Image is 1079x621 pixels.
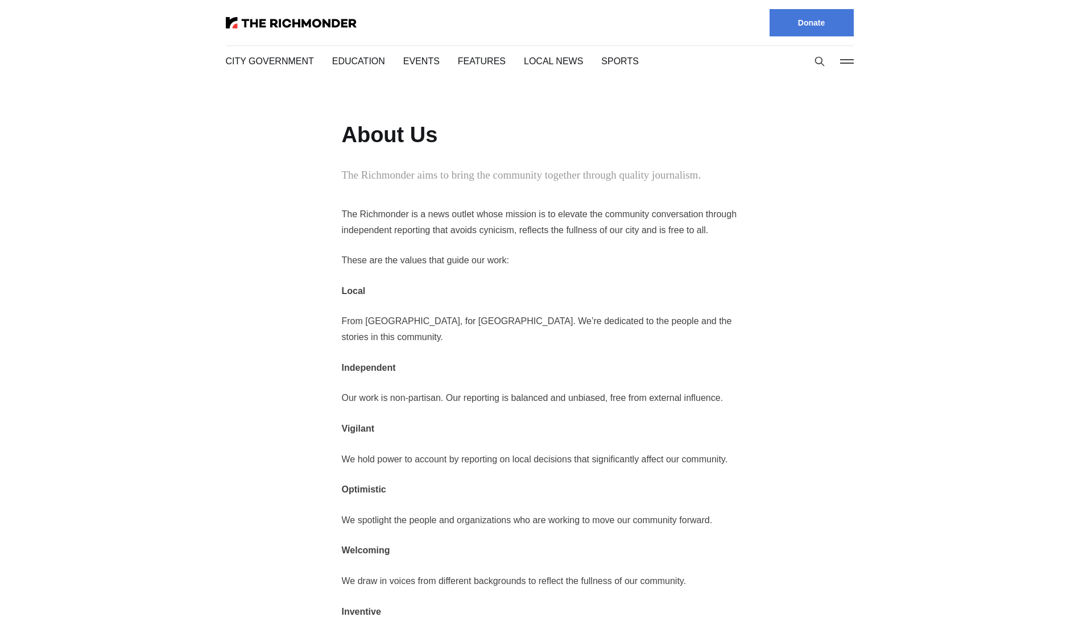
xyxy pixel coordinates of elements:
h1: About Us [342,123,438,147]
a: Local News [524,56,583,66]
p: We hold power to account by reporting on local decisions that significantly affect our community. [342,452,738,467]
p: These are the values that guide our work: [342,252,738,268]
a: Donate [770,9,854,36]
a: Features [458,56,506,66]
strong: Optimistic [342,485,386,494]
button: Search this site [811,53,828,70]
a: Events [403,56,440,66]
strong: Welcoming [342,545,390,555]
strong: Independent [342,363,396,372]
a: Sports [601,56,639,66]
p: The Richmonder is a news outlet whose mission is to elevate the community conversation through in... [342,206,738,238]
strong: Vigilant [342,424,375,433]
p: From [GEOGRAPHIC_DATA], for [GEOGRAPHIC_DATA]. We’re dedicated to the people and the stories in t... [342,313,738,345]
p: We spotlight the people and organizations who are working to move our community forward. [342,512,738,528]
strong: Local [342,286,366,296]
p: We draw in voices from different backgrounds to reflect the fullness of our community. [342,573,738,589]
p: The Richmonder aims to bring the community together through quality journalism. [342,167,701,184]
p: Our work is non-partisan. Our reporting is balanced and unbiased, free from external influence. [342,390,738,406]
strong: Inventive [342,607,381,616]
a: City Government [226,56,314,66]
a: Education [332,56,385,66]
iframe: portal-trigger [983,565,1079,621]
img: The Richmonder [226,17,357,28]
